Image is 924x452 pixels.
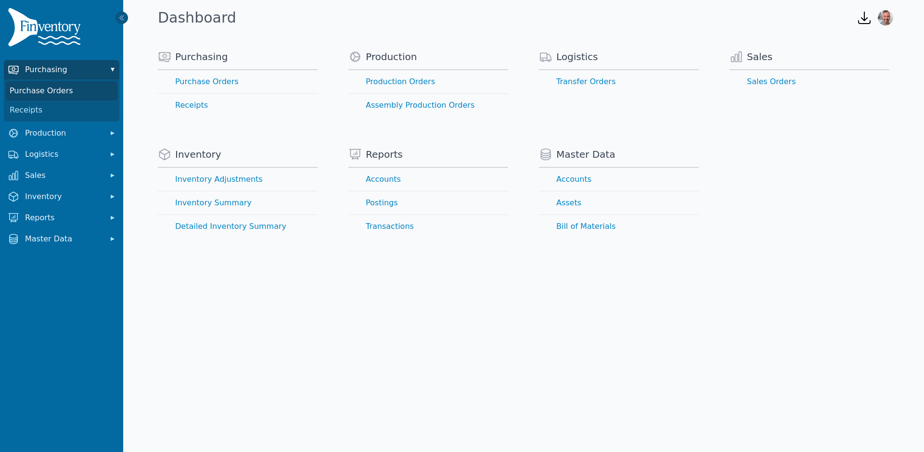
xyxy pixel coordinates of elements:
[348,215,508,238] a: Transactions
[348,70,508,93] a: Production Orders
[158,94,318,117] a: Receipts
[348,168,508,191] a: Accounts
[158,9,236,26] h1: Dashboard
[25,233,102,245] span: Master Data
[366,50,417,63] span: Production
[158,70,318,93] a: Purchase Orders
[175,50,228,63] span: Purchasing
[348,94,508,117] a: Assembly Production Orders
[4,208,119,227] button: Reports
[6,100,117,120] a: Receipts
[878,10,893,25] img: Bogdan Packo
[6,81,117,100] a: Purchase Orders
[158,215,318,238] a: Detailed Inventory Summary
[158,168,318,191] a: Inventory Adjustments
[25,212,102,224] span: Reports
[730,70,889,93] a: Sales Orders
[25,191,102,202] span: Inventory
[747,50,772,63] span: Sales
[556,50,598,63] span: Logistics
[25,64,102,75] span: Purchasing
[556,148,615,161] span: Master Data
[366,148,403,161] span: Reports
[25,127,102,139] span: Production
[348,191,508,214] a: Postings
[539,70,699,93] a: Transfer Orders
[4,229,119,249] button: Master Data
[158,191,318,214] a: Inventory Summary
[25,149,102,160] span: Logistics
[539,215,699,238] a: Bill of Materials
[4,124,119,143] button: Production
[539,168,699,191] a: Accounts
[4,60,119,79] button: Purchasing
[4,187,119,206] button: Inventory
[175,148,221,161] span: Inventory
[539,191,699,214] a: Assets
[4,145,119,164] button: Logistics
[4,166,119,185] button: Sales
[25,170,102,181] span: Sales
[8,8,85,50] img: Finventory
